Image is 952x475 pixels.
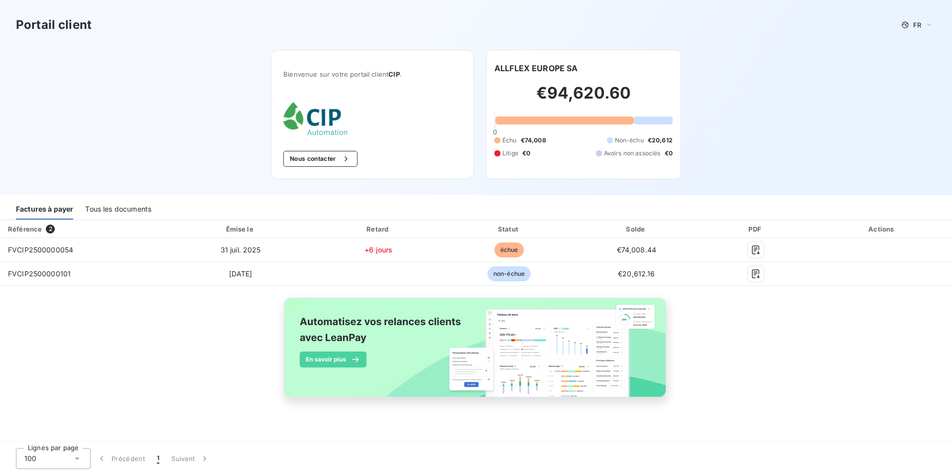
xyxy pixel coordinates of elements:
[815,224,950,234] div: Actions
[8,269,71,278] span: FVCIP2500000101
[618,269,655,278] span: €20,612.16
[493,128,497,136] span: 0
[229,269,252,278] span: [DATE]
[447,224,572,234] div: Statut
[171,224,311,234] div: Émise le
[16,199,73,220] div: Factures à payer
[283,70,462,78] span: Bienvenue sur votre portail client .
[604,149,661,158] span: Avoirs non associés
[494,62,578,74] h6: ALLFLEX EUROPE SA
[275,292,677,414] img: banner
[364,245,392,254] span: +6 jours
[8,245,73,254] span: FVCIP2500000054
[615,136,644,145] span: Non-échu
[521,136,546,145] span: €74,008
[702,224,811,234] div: PDF
[494,83,673,113] h2: €94,620.60
[502,136,517,145] span: Échu
[576,224,698,234] div: Solde
[522,149,530,158] span: €0
[648,136,673,145] span: €20,612
[165,448,216,469] button: Suivant
[24,454,36,464] span: 100
[665,149,673,158] span: €0
[151,448,165,469] button: 1
[91,448,151,469] button: Précédent
[283,151,357,167] button: Nous contacter
[494,242,524,257] span: échue
[502,149,518,158] span: Litige
[46,225,55,234] span: 2
[388,70,399,78] span: CIP
[85,199,151,220] div: Tous les documents
[221,245,261,254] span: 31 juil. 2025
[16,16,92,34] h3: Portail client
[487,266,531,281] span: non-échue
[315,224,443,234] div: Retard
[913,21,921,29] span: FR
[617,245,657,254] span: €74,008.44
[157,454,159,464] span: 1
[8,225,42,233] div: Référence
[283,102,347,135] img: Company logo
